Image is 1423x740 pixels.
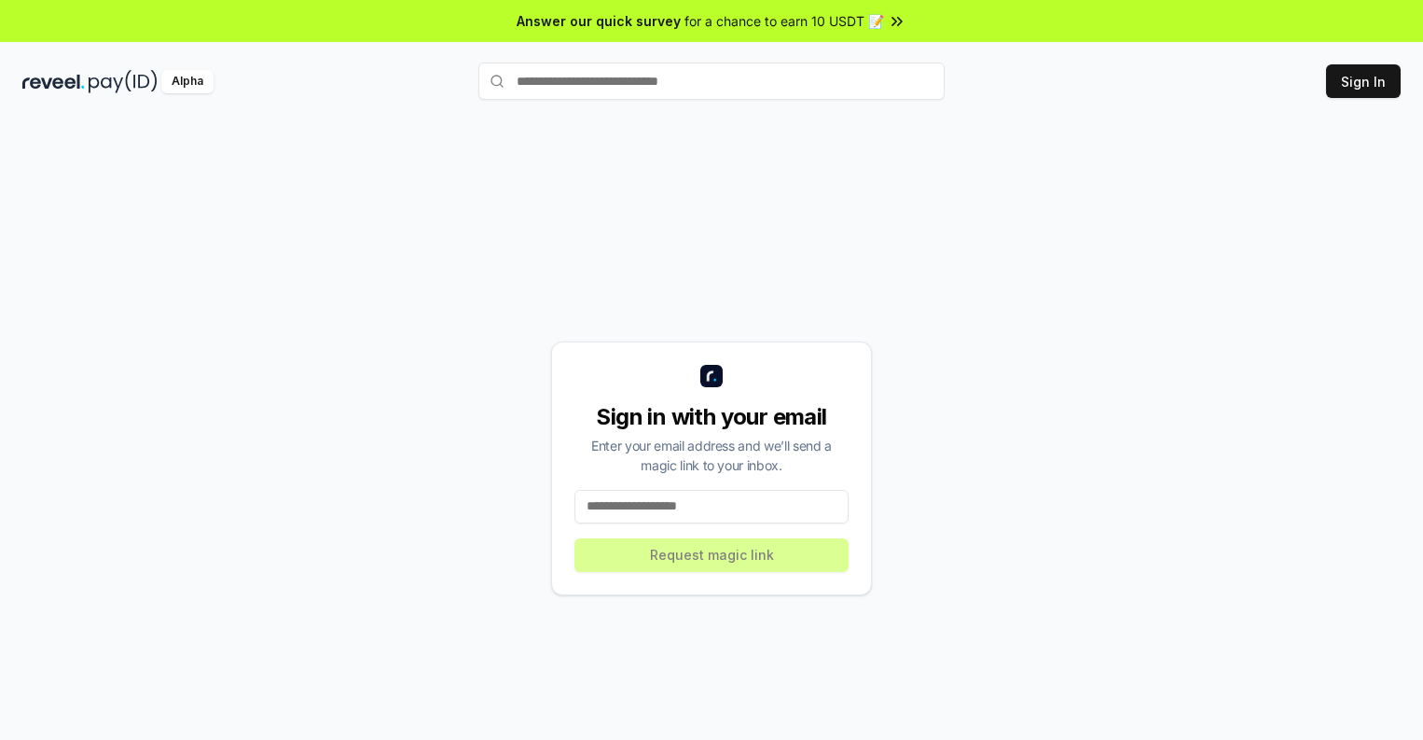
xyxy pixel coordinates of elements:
[684,11,884,31] span: for a chance to earn 10 USDT 📝
[1326,64,1401,98] button: Sign In
[574,436,849,475] div: Enter your email address and we’ll send a magic link to your inbox.
[574,402,849,432] div: Sign in with your email
[161,70,214,93] div: Alpha
[700,365,723,387] img: logo_small
[89,70,158,93] img: pay_id
[517,11,681,31] span: Answer our quick survey
[22,70,85,93] img: reveel_dark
